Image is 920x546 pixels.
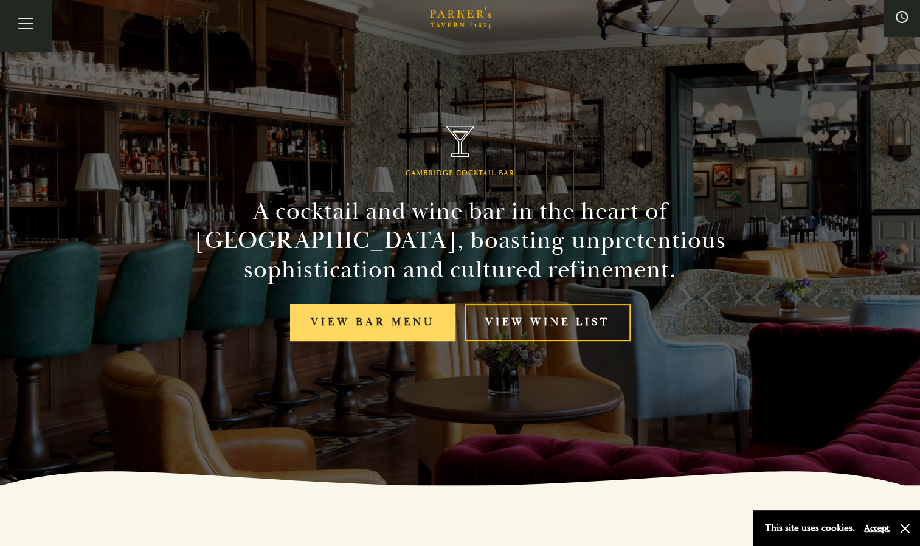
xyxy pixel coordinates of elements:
a: View bar menu [290,304,455,341]
h1: Cambridge Cocktail Bar [406,169,514,178]
h2: A cocktail and wine bar in the heart of [GEOGRAPHIC_DATA], boasting unpretentious sophistication ... [183,197,738,285]
button: Accept [864,522,890,534]
a: View Wine List [465,304,631,341]
p: This site uses cookies. [765,519,855,537]
button: Close and accept [899,522,911,534]
img: Parker's Tavern Brasserie Cambridge [446,126,475,157]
